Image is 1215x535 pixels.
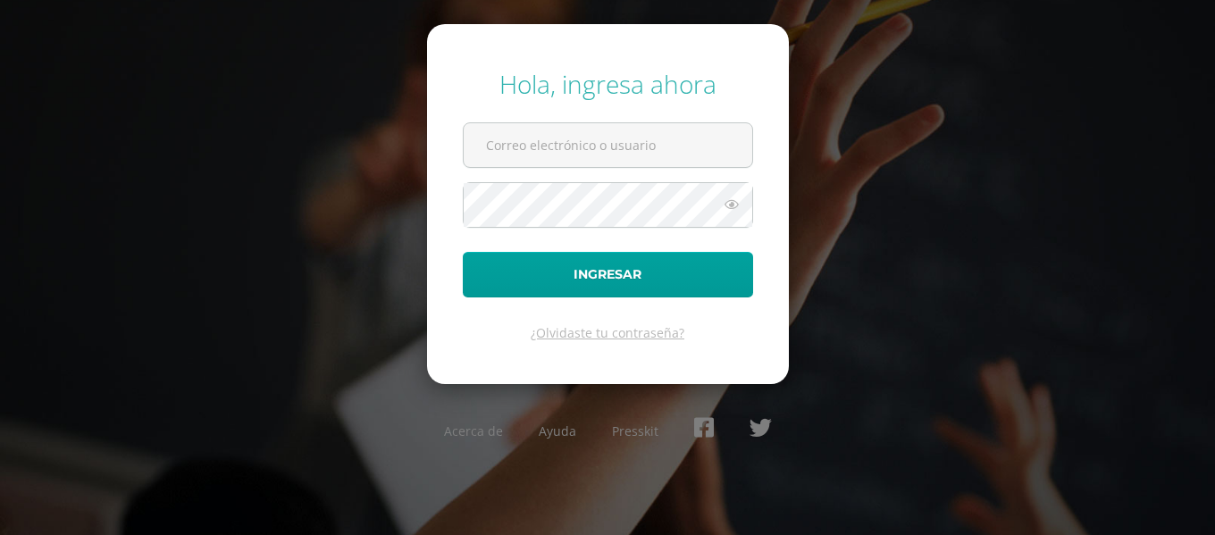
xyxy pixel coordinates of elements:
[463,67,753,101] div: Hola, ingresa ahora
[463,252,753,297] button: Ingresar
[531,324,684,341] a: ¿Olvidaste tu contraseña?
[464,123,752,167] input: Correo electrónico o usuario
[612,422,658,439] a: Presskit
[444,422,503,439] a: Acerca de
[539,422,576,439] a: Ayuda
